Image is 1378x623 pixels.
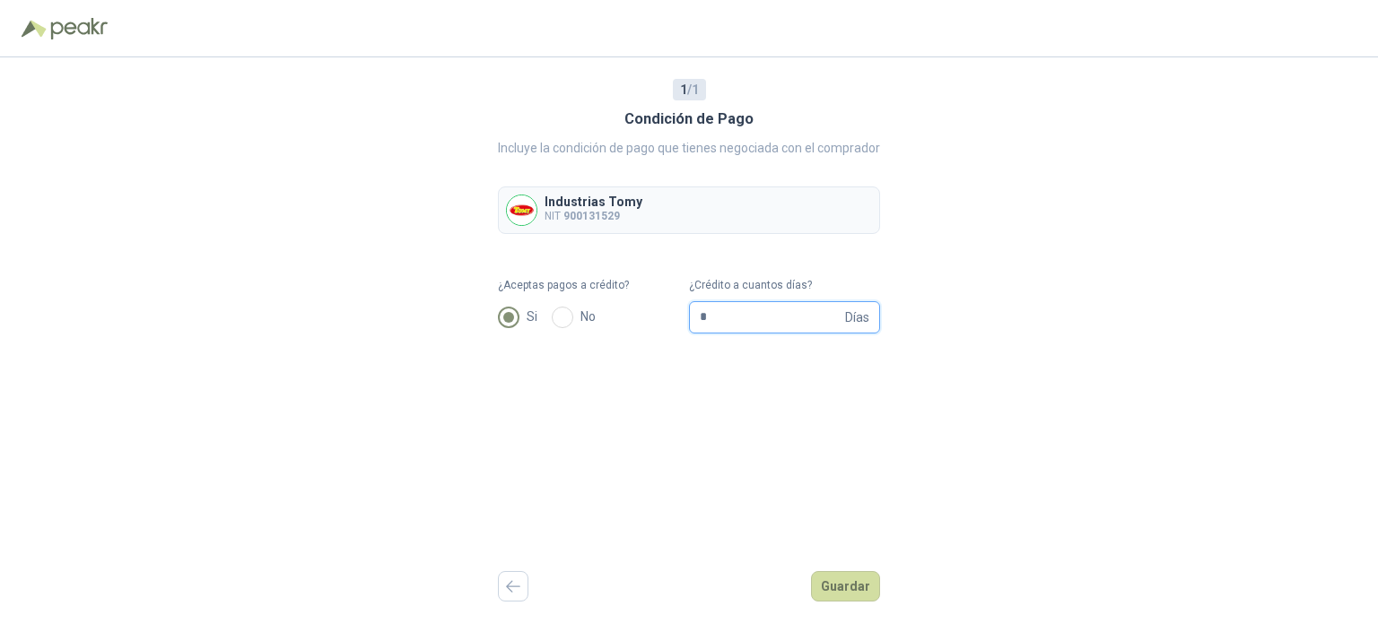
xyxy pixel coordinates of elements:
[545,195,642,208] p: Industrias Tomy
[845,302,869,333] span: Días
[811,571,880,601] button: Guardar
[573,307,603,326] span: No
[507,195,536,225] img: Company Logo
[498,277,689,294] label: ¿Aceptas pagos a crédito?
[689,277,880,294] label: ¿Crédito a cuantos días?
[624,108,754,131] h3: Condición de Pago
[519,307,545,326] span: Si
[22,20,47,38] img: Logo
[680,82,687,97] b: 1
[545,208,642,225] p: NIT
[50,18,108,39] img: Peakr
[680,80,699,100] span: / 1
[563,210,620,222] b: 900131529
[498,138,880,158] p: Incluye la condición de pago que tienes negociada con el comprador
